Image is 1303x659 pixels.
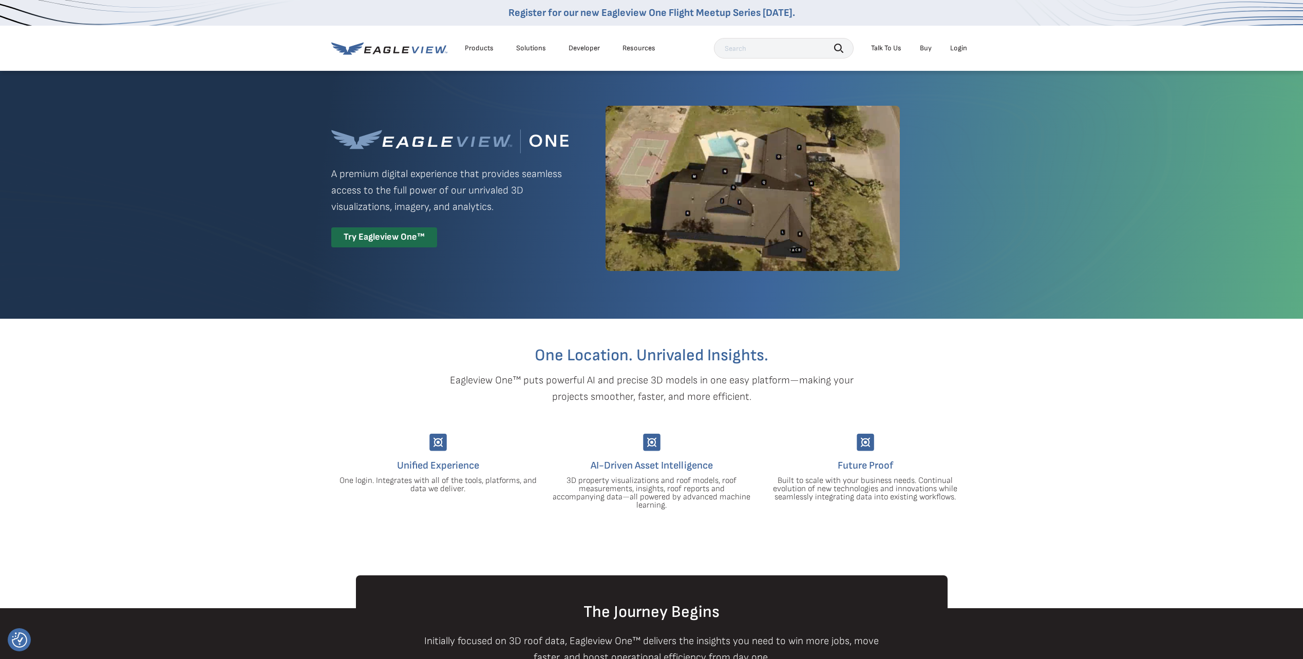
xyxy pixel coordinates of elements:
img: Group-9744.svg [857,434,874,451]
p: Eagleview One™ puts powerful AI and precise 3D models in one easy platform—making your projects s... [432,372,872,405]
h2: The Journey Begins [356,604,948,621]
h2: One Location. Unrivaled Insights. [339,347,965,364]
div: Try Eagleview One™ [331,227,437,247]
a: Register for our new Eagleview One Flight Meetup Series [DATE]. [508,7,795,19]
h4: Future Proof [766,457,965,474]
h4: Unified Experience [339,457,537,474]
img: Revisit consent button [12,632,27,648]
div: Solutions [516,44,546,53]
p: 3D property visualizations and roof models, roof measurements, insights, roof reports and accompa... [553,477,751,510]
div: Resources [622,44,655,53]
div: Products [465,44,494,53]
p: A premium digital experience that provides seamless access to the full power of our unrivaled 3D ... [331,166,569,215]
p: Built to scale with your business needs. Continual evolution of new technologies and innovations ... [766,477,965,501]
img: Group-9744.svg [643,434,660,451]
p: One login. Integrates with all of the tools, platforms, and data we deliver. [339,477,537,493]
button: Consent Preferences [12,632,27,648]
img: Group-9744.svg [429,434,447,451]
div: Talk To Us [871,44,901,53]
img: Eagleview One™ [331,129,569,153]
a: Buy [920,44,932,53]
a: Developer [569,44,600,53]
div: Login [950,44,967,53]
input: Search [714,38,854,59]
h4: AI-Driven Asset Intelligence [553,457,751,474]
